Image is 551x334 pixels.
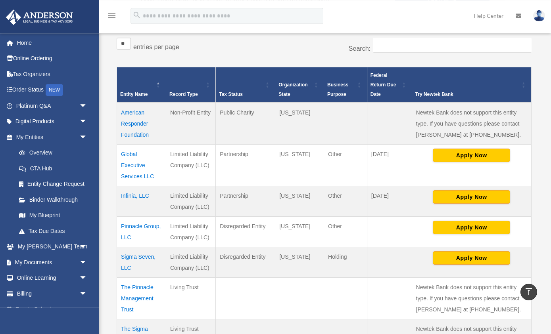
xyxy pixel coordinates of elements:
[219,92,243,97] span: Tax Status
[79,114,95,130] span: arrow_drop_down
[275,144,324,186] td: [US_STATE]
[6,286,99,302] a: Billingarrow_drop_down
[117,247,166,277] td: Sigma Seven, LLC
[216,144,275,186] td: Partnership
[278,82,307,97] span: Organization State
[367,144,412,186] td: [DATE]
[169,92,198,97] span: Record Type
[11,208,95,223] a: My Blueprint
[433,149,510,162] button: Apply Now
[6,82,99,98] a: Order StatusNEW
[166,67,215,103] th: Record Type: Activate to sort
[117,277,166,319] td: The Pinnacle Management Trust
[433,221,510,234] button: Apply Now
[324,216,367,247] td: Other
[367,186,412,216] td: [DATE]
[117,216,166,247] td: Pinnacle Group, LLC
[433,190,510,204] button: Apply Now
[166,216,215,247] td: Limited Liability Company (LLC)
[367,67,412,103] th: Federal Return Due Date: Activate to sort
[327,82,348,97] span: Business Purpose
[216,247,275,277] td: Disregarded Entity
[117,144,166,186] td: Global Executive Services LLC
[11,176,95,192] a: Entity Change Request
[4,10,75,25] img: Anderson Advisors Platinum Portal
[107,14,117,21] a: menu
[107,11,117,21] i: menu
[11,223,95,239] a: Tax Due Dates
[216,216,275,247] td: Disregarded Entity
[6,114,99,130] a: Digital Productsarrow_drop_down
[166,247,215,277] td: Limited Liability Company (LLC)
[11,192,95,208] a: Binder Walkthrough
[6,129,95,145] a: My Entitiesarrow_drop_down
[79,239,95,255] span: arrow_drop_down
[120,92,148,97] span: Entity Name
[6,270,99,286] a: Online Learningarrow_drop_down
[11,160,95,176] a: CTA Hub
[166,103,215,145] td: Non-Profit Entity
[324,247,367,277] td: Holding
[132,11,141,19] i: search
[46,84,63,96] div: NEW
[275,67,324,103] th: Organization State: Activate to sort
[524,287,534,296] i: vertical_align_top
[275,186,324,216] td: [US_STATE]
[117,186,166,216] td: Infinia, LLC
[79,286,95,302] span: arrow_drop_down
[433,251,510,265] button: Apply Now
[412,67,531,103] th: Try Newtek Bank : Activate to sort
[371,73,396,97] span: Federal Return Due Date
[11,145,91,161] a: Overview
[6,66,99,82] a: Tax Organizers
[412,277,531,319] td: Newtek Bank does not support this entity type. If you have questions please contact [PERSON_NAME]...
[216,103,275,145] td: Public Charity
[166,144,215,186] td: Limited Liability Company (LLC)
[133,44,179,50] label: entries per page
[6,254,99,270] a: My Documentsarrow_drop_down
[216,186,275,216] td: Partnership
[166,277,215,319] td: Living Trust
[520,284,537,300] a: vertical_align_top
[275,216,324,247] td: [US_STATE]
[79,98,95,114] span: arrow_drop_down
[79,129,95,145] span: arrow_drop_down
[117,103,166,145] td: American Responder Foundation
[275,103,324,145] td: [US_STATE]
[324,186,367,216] td: Other
[412,103,531,145] td: Newtek Bank does not support this entity type. If you have questions please contact [PERSON_NAME]...
[6,51,99,67] a: Online Ordering
[79,270,95,286] span: arrow_drop_down
[324,67,367,103] th: Business Purpose: Activate to sort
[324,144,367,186] td: Other
[117,67,166,103] th: Entity Name: Activate to invert sorting
[216,67,275,103] th: Tax Status: Activate to sort
[349,45,371,52] label: Search:
[166,186,215,216] td: Limited Liability Company (LLC)
[533,10,545,21] img: User Pic
[6,302,99,317] a: Events Calendar
[6,239,99,255] a: My [PERSON_NAME] Teamarrow_drop_down
[6,98,99,114] a: Platinum Q&Aarrow_drop_down
[79,254,95,271] span: arrow_drop_down
[415,90,519,99] div: Try Newtek Bank
[275,247,324,277] td: [US_STATE]
[6,35,99,51] a: Home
